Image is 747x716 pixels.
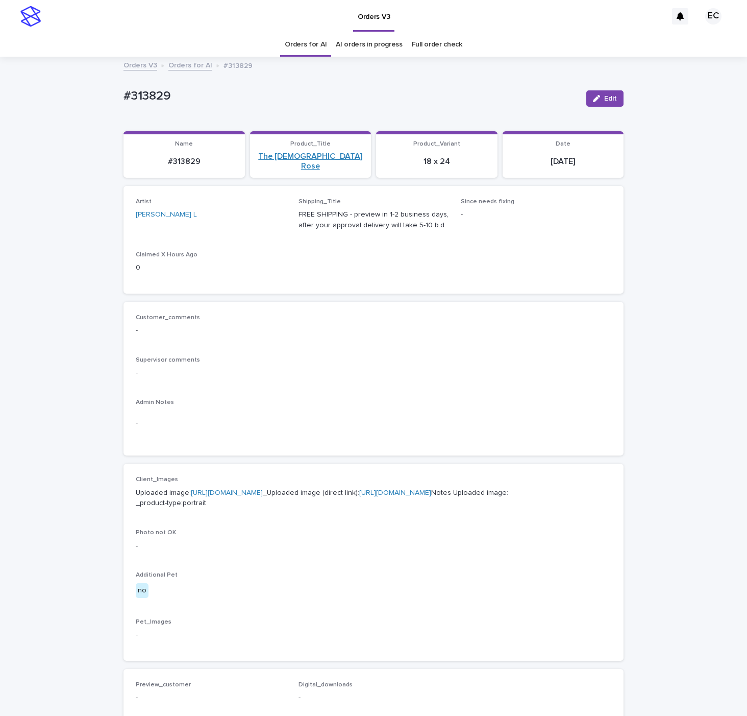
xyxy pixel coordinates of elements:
[461,209,611,220] p: -
[509,157,618,166] p: [DATE]
[130,157,239,166] p: #313829
[136,583,148,598] div: no
[136,357,200,363] span: Supervisor comments
[136,572,178,578] span: Additional Pet
[136,630,611,640] p: -
[136,209,197,220] a: [PERSON_NAME] L
[223,59,253,70] p: #313829
[556,141,570,147] span: Date
[175,141,193,147] span: Name
[336,33,403,57] a: AI orders in progress
[298,209,449,231] p: FREE SHIPPING - preview in 1-2 business days, after your approval delivery will take 5-10 b.d.
[136,530,176,536] span: Photo not OK
[136,368,611,378] p: -
[136,252,197,258] span: Claimed X Hours Ago
[136,199,152,205] span: Artist
[136,315,200,321] span: Customer_comments
[123,59,157,70] a: Orders V3
[191,489,263,496] a: [URL][DOMAIN_NAME]
[604,95,617,102] span: Edit
[136,541,611,552] p: -
[20,6,41,27] img: stacker-logo-s-only.png
[290,141,331,147] span: Product_Title
[136,418,611,428] p: -
[413,141,460,147] span: Product_Variant
[705,8,721,25] div: EC
[586,90,624,107] button: Edit
[136,488,611,509] p: Uploaded image: _Uploaded image (direct link): Notes Uploaded image: _product-type:portrait
[136,399,174,405] span: Admin Notes
[136,619,171,625] span: Pet_Images
[461,199,514,205] span: Since needs fixing
[136,262,286,273] p: 0
[168,59,212,70] a: Orders for AI
[136,325,611,336] p: -
[298,693,449,703] p: -
[136,476,178,483] span: Client_Images
[298,682,353,688] span: Digital_downloads
[285,33,327,57] a: Orders for AI
[136,693,286,703] p: -
[256,152,365,171] a: The [DEMOGRAPHIC_DATA] Rose
[412,33,462,57] a: Full order check
[382,157,491,166] p: 18 x 24
[123,89,578,104] p: #313829
[298,199,341,205] span: Shipping_Title
[136,682,191,688] span: Preview_customer
[359,489,431,496] a: [URL][DOMAIN_NAME]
